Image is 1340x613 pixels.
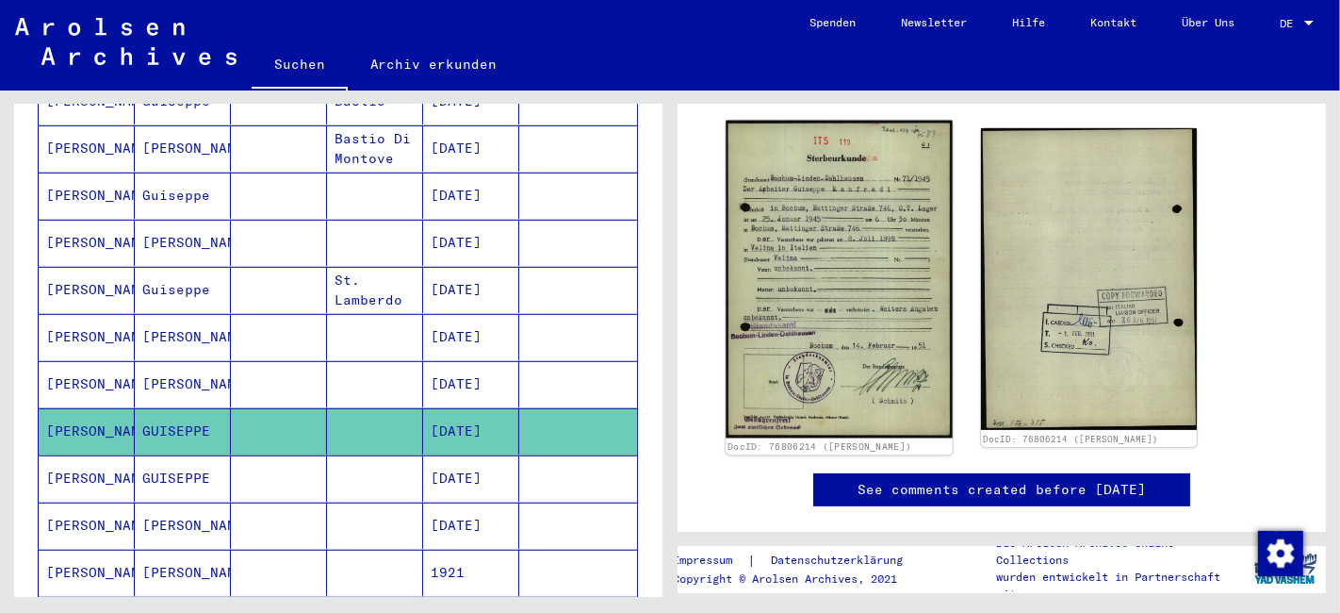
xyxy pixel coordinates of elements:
mat-cell: [PERSON_NAME] [39,125,135,172]
mat-cell: [DATE] [423,314,519,360]
mat-cell: [DATE] [423,173,519,219]
img: yv_logo.png [1250,545,1321,592]
mat-cell: GUISEPPE [135,456,231,502]
img: 001.jpg [726,121,952,439]
mat-cell: [DATE] [423,125,519,172]
mat-cell: [PERSON_NAME] [39,267,135,313]
img: Zustimmung ändern [1258,531,1303,576]
p: wurden entwickelt in Partnerschaft mit [996,569,1245,603]
mat-cell: [DATE] [423,267,519,313]
mat-cell: [DATE] [423,361,519,407]
mat-cell: [PERSON_NAME] [39,314,135,360]
a: Datenschutzerklärung [756,551,925,571]
mat-cell: [PERSON_NAME] [39,220,135,266]
mat-cell: [PERSON_NAME] [135,550,231,596]
p: Copyright © Arolsen Archives, 2021 [673,571,925,588]
mat-cell: [PERSON_NAME] [39,456,135,502]
img: Arolsen_neg.svg [15,18,237,65]
mat-cell: [PERSON_NAME] [135,361,231,407]
mat-cell: 1921 [423,550,519,596]
mat-cell: [DATE] [423,408,519,455]
mat-cell: [DATE] [423,503,519,549]
p: Die Arolsen Archives Online-Collections [996,535,1245,569]
mat-cell: [PERSON_NAME] [135,220,231,266]
a: See comments created before [DATE] [858,480,1146,500]
mat-cell: [DATE] [423,456,519,502]
mat-cell: [DATE] [423,220,519,266]
mat-cell: [PERSON_NAME] [39,361,135,407]
mat-cell: [PERSON_NAME] [39,173,135,219]
a: DocID: 76806214 ([PERSON_NAME]) [727,441,911,453]
mat-cell: Guiseppe [135,267,231,313]
span: DE [1280,17,1300,30]
mat-cell: GUISEPPE [135,408,231,455]
mat-cell: [PERSON_NAME] [39,408,135,455]
div: | [673,551,925,571]
img: 002.jpg [981,128,1197,430]
mat-cell: [PERSON_NAME] [135,125,231,172]
mat-cell: Guiseppe [135,173,231,219]
mat-cell: [PERSON_NAME] [135,314,231,360]
a: Suchen [252,41,348,91]
mat-cell: St. Lamberdo [327,267,423,313]
a: Impressum [673,551,747,571]
mat-cell: [PERSON_NAME] [39,550,135,596]
mat-cell: Bastio Di Montove [327,125,423,172]
mat-cell: [PERSON_NAME] [39,503,135,549]
mat-cell: [PERSON_NAME] [135,503,231,549]
a: DocID: 76806214 ([PERSON_NAME]) [983,434,1158,444]
a: Archiv erkunden [348,41,520,87]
